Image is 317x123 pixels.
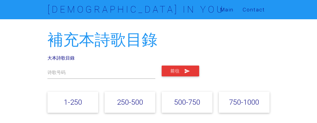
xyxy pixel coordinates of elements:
h2: 補充本詩歌目錄 [47,31,269,48]
a: 250-500 [117,98,143,106]
a: 500-750 [174,98,200,106]
button: 前往 [162,66,199,76]
a: 750-1000 [229,98,259,106]
a: 大本詩歌目錄 [47,55,75,61]
a: 1-250 [64,98,82,106]
label: 诗歌号码 [47,69,66,76]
